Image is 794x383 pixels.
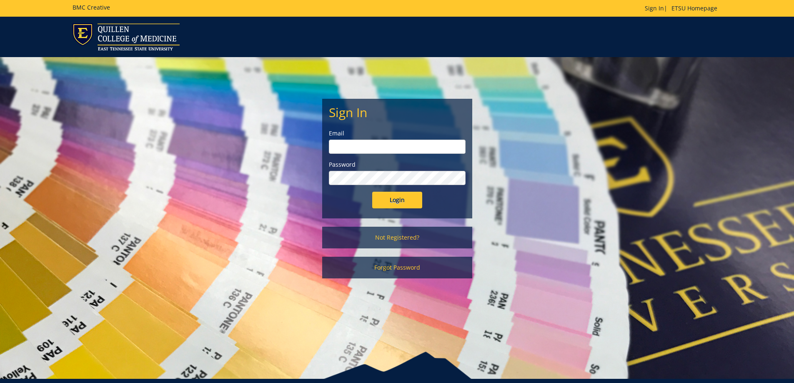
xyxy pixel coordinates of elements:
a: Sign In [645,4,664,12]
a: ETSU Homepage [667,4,721,12]
a: Forgot Password [322,257,472,278]
input: Login [372,192,422,208]
h5: BMC Creative [73,4,110,10]
a: Not Registered? [322,227,472,248]
h2: Sign In [329,105,466,119]
img: ETSU logo [73,23,180,50]
label: Password [329,160,466,169]
p: | [645,4,721,13]
label: Email [329,129,466,138]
